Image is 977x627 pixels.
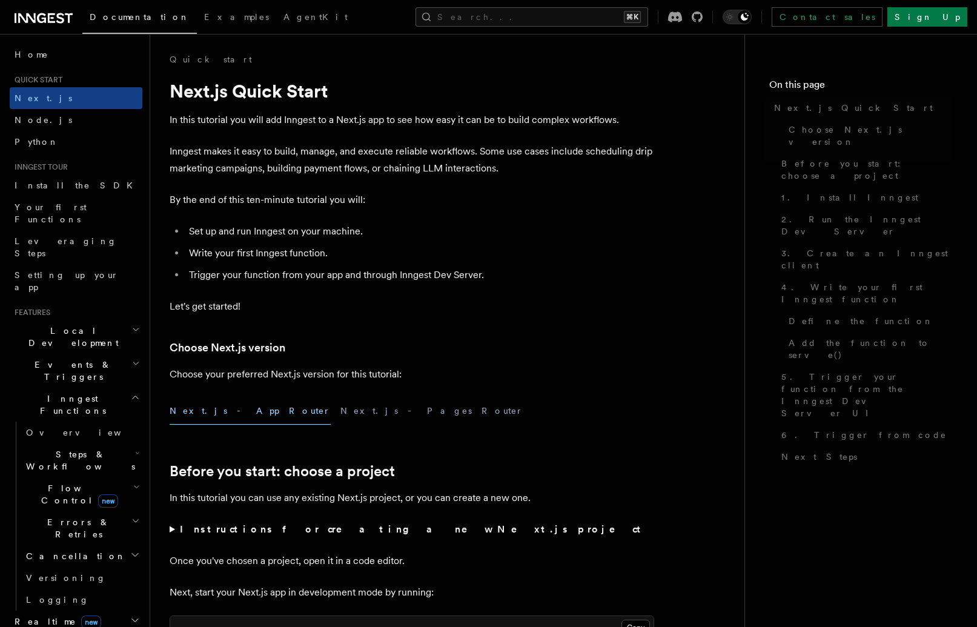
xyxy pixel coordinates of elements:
span: 4. Write your first Inngest function [781,281,953,305]
p: Choose your preferred Next.js version for this tutorial: [170,366,654,383]
button: Local Development [10,320,142,354]
span: Setting up your app [15,270,119,292]
strong: Instructions for creating a new Next.js project [180,523,646,535]
a: 2. Run the Inngest Dev Server [777,208,953,242]
span: new [98,494,118,508]
a: Logging [21,589,142,611]
p: Once you've chosen a project, open it in a code editor. [170,552,654,569]
a: Choose Next.js version [170,339,285,356]
a: 1. Install Inngest [777,187,953,208]
p: Next, start your Next.js app in development mode by running: [170,584,654,601]
a: 5. Trigger your function from the Inngest Dev Server UI [777,366,953,424]
a: Install the SDK [10,174,142,196]
span: Features [10,308,50,317]
span: Python [15,137,59,147]
span: Errors & Retries [21,516,131,540]
li: Write your first Inngest function. [185,245,654,262]
span: Examples [204,12,269,22]
div: Inngest Functions [10,422,142,611]
a: Versioning [21,567,142,589]
p: In this tutorial you can use any existing Next.js project, or you can create a new one. [170,489,654,506]
h4: On this page [769,78,953,97]
a: Leveraging Steps [10,230,142,264]
a: Next.js Quick Start [769,97,953,119]
button: Cancellation [21,545,142,567]
kbd: ⌘K [624,11,641,23]
a: Documentation [82,4,197,34]
p: By the end of this ten-minute tutorial you will: [170,191,654,208]
span: Next Steps [781,451,857,463]
a: Before you start: choose a project [777,153,953,187]
span: 3. Create an Inngest client [781,247,953,271]
button: Errors & Retries [21,511,142,545]
p: Let's get started! [170,298,654,315]
span: Overview [26,428,151,437]
a: Choose Next.js version [784,119,953,153]
summary: Instructions for creating a new Next.js project [170,521,654,538]
button: Search...⌘K [416,7,648,27]
span: Inngest tour [10,162,68,172]
span: Documentation [90,12,190,22]
span: Inngest Functions [10,393,131,417]
a: 3. Create an Inngest client [777,242,953,276]
span: Events & Triggers [10,359,132,383]
li: Trigger your function from your app and through Inngest Dev Server. [185,267,654,284]
a: Next.js [10,87,142,109]
a: AgentKit [276,4,355,33]
span: Before you start: choose a project [781,158,953,182]
span: Define the function [789,315,933,327]
a: Sign Up [887,7,967,27]
a: Overview [21,422,142,443]
span: Home [15,48,48,61]
span: 2. Run the Inngest Dev Server [781,213,953,237]
span: Quick start [10,75,62,85]
span: 5. Trigger your function from the Inngest Dev Server UI [781,371,953,419]
a: Examples [197,4,276,33]
button: Steps & Workflows [21,443,142,477]
span: Your first Functions [15,202,87,224]
a: Node.js [10,109,142,131]
span: Node.js [15,115,72,125]
button: Inngest Functions [10,388,142,422]
a: Before you start: choose a project [170,463,395,480]
a: Python [10,131,142,153]
a: Setting up your app [10,264,142,298]
span: Steps & Workflows [21,448,135,473]
a: Home [10,44,142,65]
span: Next.js Quick Start [774,102,933,114]
a: Next Steps [777,446,953,468]
span: Logging [26,595,89,605]
p: Inngest makes it easy to build, manage, and execute reliable workflows. Some use cases include sc... [170,143,654,177]
span: 6. Trigger from code [781,429,947,441]
span: AgentKit [283,12,348,22]
p: In this tutorial you will add Inngest to a Next.js app to see how easy it can be to build complex... [170,111,654,128]
button: Toggle dark mode [723,10,752,24]
span: Local Development [10,325,132,349]
li: Set up and run Inngest on your machine. [185,223,654,240]
span: Choose Next.js version [789,124,953,148]
a: 4. Write your first Inngest function [777,276,953,310]
button: Next.js - Pages Router [340,397,523,425]
span: Flow Control [21,482,133,506]
button: Events & Triggers [10,354,142,388]
a: Quick start [170,53,252,65]
a: Add the function to serve() [784,332,953,366]
h1: Next.js Quick Start [170,80,654,102]
button: Next.js - App Router [170,397,331,425]
a: Contact sales [772,7,883,27]
span: Next.js [15,93,72,103]
span: Leveraging Steps [15,236,117,258]
a: Define the function [784,310,953,332]
span: Add the function to serve() [789,337,953,361]
span: Install the SDK [15,181,140,190]
a: Your first Functions [10,196,142,230]
span: Versioning [26,573,106,583]
button: Flow Controlnew [21,477,142,511]
span: Cancellation [21,550,126,562]
a: 6. Trigger from code [777,424,953,446]
span: 1. Install Inngest [781,191,918,204]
